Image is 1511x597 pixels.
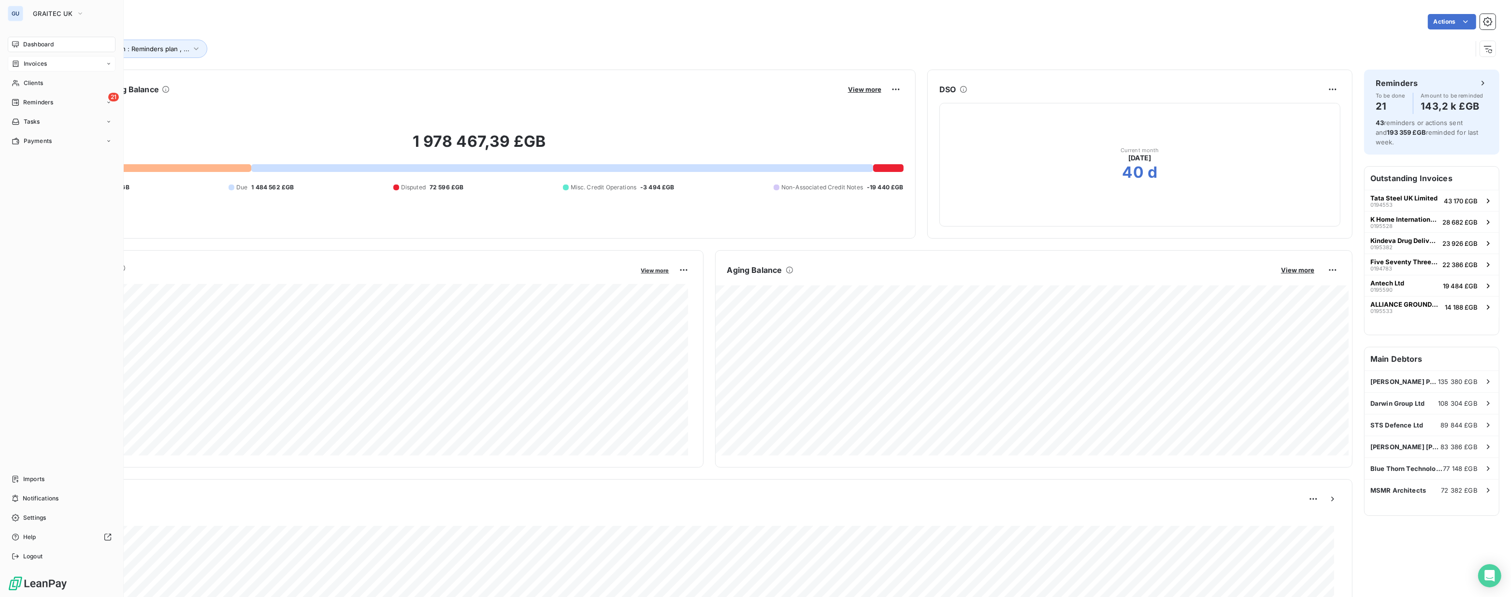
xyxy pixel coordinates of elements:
span: 83 386 £GB [1441,443,1478,451]
span: 21 [108,93,119,101]
span: 28 682 £GB [1442,218,1478,226]
span: Dashboard [23,40,54,49]
h2: 40 [1122,163,1144,182]
span: To be done [1376,93,1405,99]
span: 1 484 562 £GB [251,183,294,192]
span: Non-Associated Credit Notes [781,183,863,192]
span: MSMR Architects [1370,486,1426,494]
span: Due [236,183,247,192]
span: Notifications [23,494,58,503]
button: View more [1278,266,1317,274]
span: Payments [24,137,52,145]
span: View more [641,267,669,274]
span: reminders or actions sent and reminded for last week. [1376,119,1479,146]
span: View more [848,85,881,93]
span: 72 596 £GB [430,183,464,192]
span: K Home International Ltd [1370,215,1439,223]
span: Invoices [24,59,47,68]
span: 43 [1376,119,1384,127]
h4: 143,2 k £GB [1421,99,1483,114]
span: 22 386 £GB [1442,261,1478,269]
span: Clients [24,79,43,87]
span: 72 382 £GB [1441,486,1478,494]
span: 19 484 £GB [1443,282,1478,290]
button: ALLIANCE GROUNDWORKS AND CIVILS LIMITED019553314 188 £GB [1365,296,1499,317]
span: 89 844 £GB [1441,421,1478,429]
h6: DSO [939,84,956,95]
div: Open Intercom Messenger [1478,564,1501,587]
span: 108 304 £GB [1438,399,1478,407]
span: Antech Ltd [1370,279,1404,287]
span: Tata Steel UK Limited [1370,194,1438,202]
span: Monthly Revenue [55,274,634,284]
h6: Outstanding Invoices [1365,167,1499,190]
h6: Main Debtors [1365,347,1499,370]
button: Antech Ltd019559019 484 £GB [1365,275,1499,296]
button: Actions [1428,14,1476,29]
span: Misc. Credit Operations [571,183,636,192]
img: Logo LeanPay [8,576,68,591]
span: 77 148 £GB [1443,465,1478,472]
span: 0194553 [1370,202,1393,208]
h6: Aging Balance [727,264,782,276]
span: 43 170 £GB [1444,197,1478,205]
span: 0195533 [1370,308,1393,314]
span: Darwin Group Ltd [1370,399,1425,407]
span: Help [23,533,36,541]
span: 0195382 [1370,244,1393,250]
span: 0195590 [1370,287,1393,293]
h4: 21 [1376,99,1405,114]
span: 23 926 £GB [1442,240,1478,247]
a: Help [8,529,115,545]
span: View more [1281,266,1314,274]
button: Tata Steel UK Limited019455343 170 £GB [1365,190,1499,211]
span: 135 380 £GB [1438,378,1478,385]
span: [PERSON_NAME] [PERSON_NAME] [1370,443,1441,451]
span: [PERSON_NAME] Partnership Ltd [1370,378,1438,385]
span: Amount to be reminded [1421,93,1483,99]
span: Kindeva Drug Delivery [1370,237,1439,244]
span: -19 440 £GB [867,183,904,192]
span: 193 359 £GB [1387,128,1426,136]
h2: 1 978 467,39 £GB [55,132,904,161]
button: Kindeva Drug Delivery019538223 926 £GB [1365,232,1499,254]
button: View more [845,85,884,94]
h2: d [1148,163,1157,182]
span: [DATE] [1128,153,1151,163]
span: Current month [1121,147,1159,153]
span: Logout [23,552,43,561]
span: Five Seventy Three Ltd [1370,258,1439,266]
div: GU [8,6,23,21]
h6: Reminders [1376,77,1418,89]
span: Disputed [401,183,426,192]
span: GRAITEC UK [33,10,72,17]
span: Tasks [24,117,40,126]
span: Imports [23,475,44,483]
span: ALLIANCE GROUNDWORKS AND CIVILS LIMITED [1370,300,1441,308]
span: 0195528 [1370,223,1393,229]
button: K Home International Ltd019552828 682 £GB [1365,211,1499,232]
button: View more [638,266,672,274]
span: 14 188 £GB [1445,303,1478,311]
span: -3 494 £GB [640,183,675,192]
span: Reminder plan : Reminders plan , ... [83,45,189,53]
button: Five Seventy Three Ltd019478322 386 £GB [1365,254,1499,275]
span: Blue Thorn Technology Ltd [1370,465,1443,472]
button: Reminder plan : Reminders plan , ... [69,40,207,58]
span: 0194783 [1370,266,1392,271]
span: Reminders [23,98,53,107]
span: Settings [23,513,46,522]
span: STS Defence Ltd [1370,421,1423,429]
